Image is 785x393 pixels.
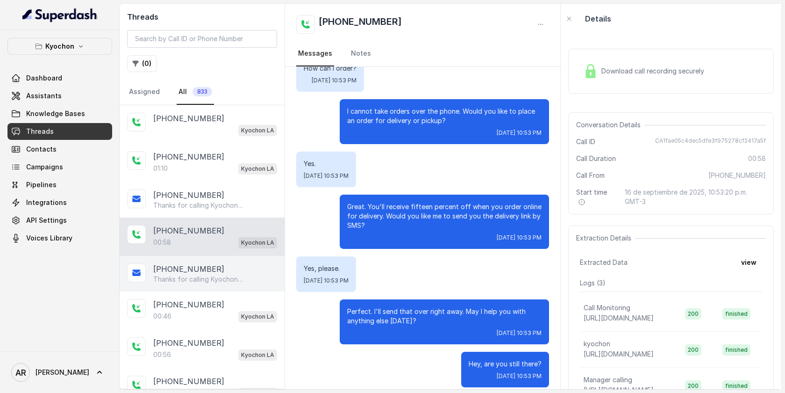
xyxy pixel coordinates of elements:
span: Campaigns [26,162,63,172]
span: Threads [26,127,54,136]
a: Assistants [7,87,112,104]
span: [URL][DOMAIN_NAME] [584,314,654,322]
nav: Tabs [127,80,277,105]
p: [PHONE_NUMBER] [153,151,224,162]
span: Call ID [576,137,595,146]
span: 200 [685,344,701,356]
a: Notes [349,41,373,66]
a: Assigned [127,80,162,105]
p: [PHONE_NUMBER] [153,113,224,124]
span: [DATE] 10:53 PM [497,129,542,137]
span: [DATE] 10:53 PM [497,234,542,241]
p: Kyochon LA [241,164,274,174]
p: 00:58 [153,238,171,247]
p: Thanks for calling Kyochon Chicken LA! Enjoy 15% off! Here’s the online order link: [URL][DOMAIN_... [153,275,243,284]
a: API Settings [7,212,112,229]
span: Call Duration [576,154,616,163]
button: (0) [127,55,157,72]
p: How can I order? [304,64,357,73]
span: 200 [685,308,701,320]
button: view [735,254,762,271]
a: Contacts [7,141,112,158]
p: [PHONE_NUMBER] [153,376,224,387]
input: Search by Call ID or Phone Number [127,30,277,48]
p: Kyochon LA [241,126,274,135]
button: Kyochon [7,38,112,55]
span: Start time [576,188,617,206]
span: 200 [685,380,701,392]
span: finished [722,308,750,320]
span: [DATE] 10:53 PM [497,372,542,380]
img: light.svg [22,7,98,22]
span: Pipelines [26,180,57,189]
span: API Settings [26,216,67,225]
span: Conversation Details [576,120,644,130]
p: Kyochon LA [241,312,274,321]
span: Extracted Data [580,258,628,267]
span: Contacts [26,145,57,154]
p: Kyochon LA [241,350,274,360]
span: Dashboard [26,73,62,83]
p: Logs ( 3 ) [580,278,762,288]
h2: Threads [127,11,277,22]
span: finished [722,344,750,356]
p: 01:10 [153,164,168,173]
span: 833 [193,87,212,96]
span: [DATE] 10:53 PM [497,329,542,337]
a: Messages [296,41,334,66]
span: 00:58 [748,154,766,163]
span: [URL][DOMAIN_NAME] [584,350,654,358]
p: Details [585,13,611,24]
span: [PHONE_NUMBER] [708,171,766,180]
a: Campaigns [7,159,112,175]
a: Pipelines [7,176,112,193]
span: Assistants [26,91,62,101]
p: [PHONE_NUMBER] [153,263,224,275]
p: Yes, please. [304,264,349,273]
p: I cannot take orders over the phone. Would you like to place an order for delivery or pickup? [347,107,542,125]
span: Voices Library [26,233,72,243]
p: [PHONE_NUMBER] [153,337,224,349]
span: Extraction Details [576,233,635,243]
nav: Tabs [296,41,549,66]
span: Integrations [26,198,67,207]
a: Dashboard [7,70,112,87]
span: [DATE] 10:53 PM [304,277,349,284]
img: Lock Icon [584,64,598,78]
p: Manager calling [584,375,632,385]
p: Great. You'll receive fifteen percent off when you order online for delivery. Would you like me t... [347,202,542,230]
a: Voices Library [7,230,112,247]
p: [PHONE_NUMBER] [153,225,224,236]
span: Knowledge Bases [26,109,85,118]
a: Knowledge Bases [7,105,112,122]
p: Call Monitoring [584,303,630,313]
span: 16 de septiembre de 2025, 10:53:20 p.m. GMT-3 [625,188,766,206]
span: Download call recording securely [601,66,708,76]
p: Hey, are you still there? [469,359,542,369]
a: [PERSON_NAME] [7,359,112,386]
a: Threads [7,123,112,140]
p: [PHONE_NUMBER] [153,299,224,310]
p: kyochon [584,339,610,349]
span: [DATE] 10:53 PM [304,172,349,180]
h2: [PHONE_NUMBER] [319,15,402,34]
text: AR [15,368,26,378]
a: Integrations [7,194,112,211]
span: CA1fae05c4dec5dfe3f975278cf2417a5f [655,137,766,146]
p: Perfect. I'll send that over right away. May I help you with anything else [DATE]? [347,307,542,326]
p: Kyochon [45,41,74,52]
span: Call From [576,171,605,180]
p: 00:46 [153,312,171,321]
a: All833 [177,80,214,105]
p: Thanks for calling Kyochon Chicken LA! Check out our menu: [URL][DOMAIN_NAME] [153,201,243,210]
p: Yes. [304,159,349,168]
span: [DATE] 10:53 PM [312,77,357,84]
span: finished [722,380,750,392]
p: [PHONE_NUMBER] [153,189,224,201]
span: [PERSON_NAME] [36,368,89,377]
p: 00:56 [153,350,171,359]
p: Kyochon LA [241,238,274,247]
